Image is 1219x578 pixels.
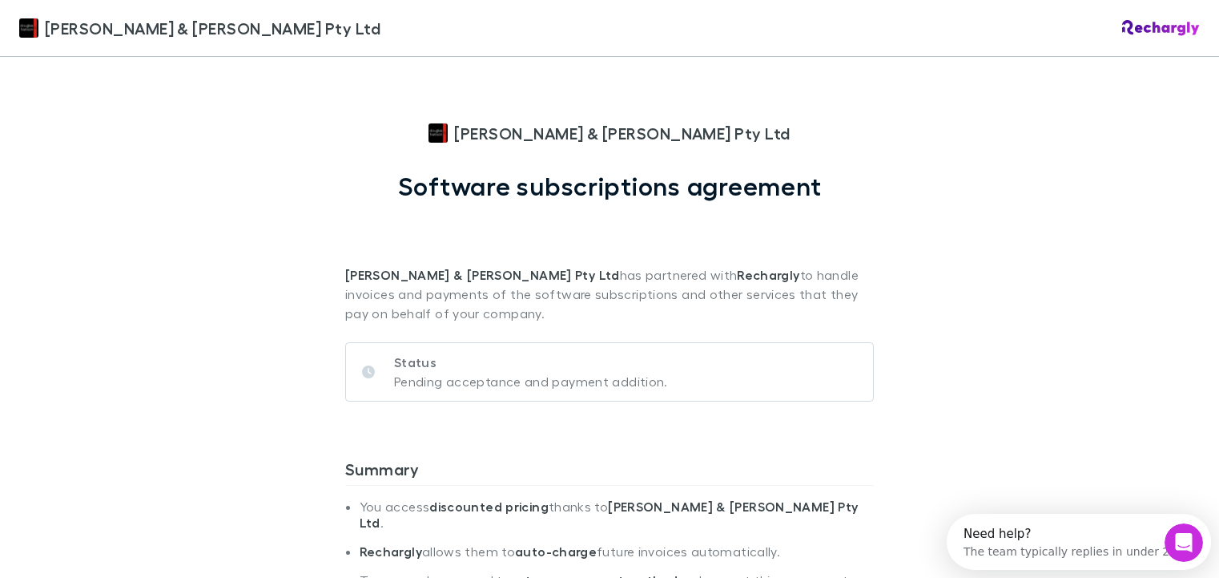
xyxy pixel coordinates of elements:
[947,514,1211,570] iframe: Intercom live chat discovery launcher
[428,123,448,143] img: Douglas & Harrison Pty Ltd's Logo
[360,499,859,531] strong: [PERSON_NAME] & [PERSON_NAME] Pty Ltd
[17,26,230,43] div: The team typically replies in under 2h
[1165,523,1203,562] iframe: Intercom live chat
[737,267,799,283] strong: Rechargly
[429,499,549,515] strong: discounted pricing
[45,16,380,40] span: [PERSON_NAME] & [PERSON_NAME] Pty Ltd
[345,267,620,283] strong: [PERSON_NAME] & [PERSON_NAME] Pty Ltd
[345,201,874,323] p: has partnered with to handle invoices and payments of the software subscriptions and other servic...
[19,18,38,38] img: Douglas & Harrison Pty Ltd's Logo
[394,372,668,391] p: Pending acceptance and payment addition.
[360,544,422,560] strong: Rechargly
[398,171,822,201] h1: Software subscriptions agreement
[394,353,668,372] p: Status
[360,499,874,544] li: You access thanks to .
[515,544,597,560] strong: auto-charge
[17,14,230,26] div: Need help?
[360,544,874,572] li: allows them to future invoices automatically.
[6,6,277,51] div: Open Intercom Messenger
[454,121,790,145] span: [PERSON_NAME] & [PERSON_NAME] Pty Ltd
[345,459,874,485] h3: Summary
[1122,20,1200,36] img: Rechargly Logo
